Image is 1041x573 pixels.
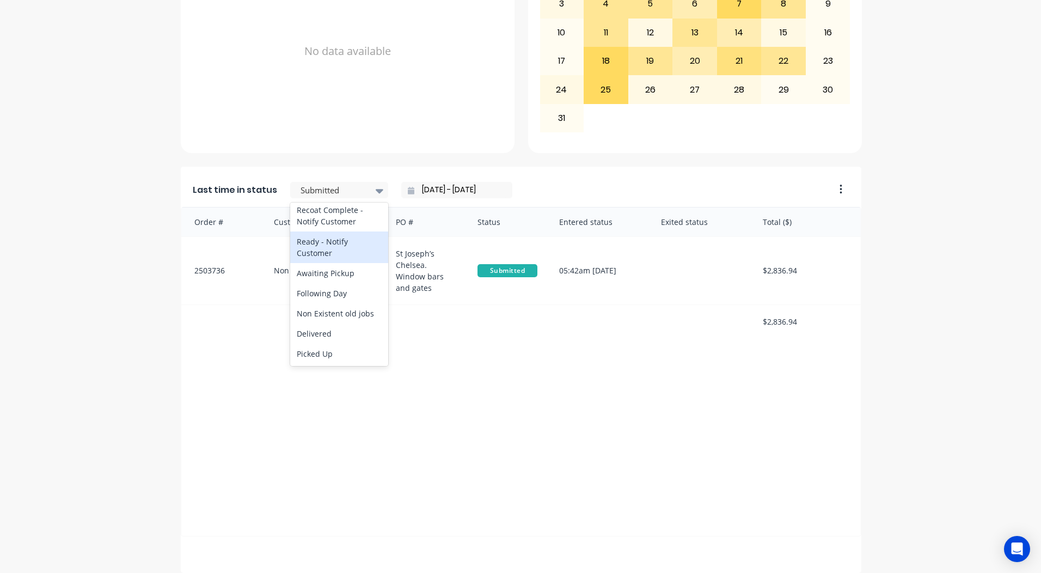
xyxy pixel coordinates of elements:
div: 11 [584,19,628,46]
div: 13 [673,19,717,46]
div: Ready - Notify Customer [290,231,388,263]
div: 2503736 [181,237,263,304]
div: 27 [673,76,717,103]
div: Non Existent old jobs [290,303,388,324]
div: Exited status [650,208,752,236]
div: Awaiting Pickup [290,263,388,283]
div: 10 [540,19,584,46]
div: Delivered [290,324,388,344]
div: 18 [584,47,628,75]
div: Total ($) [752,208,861,236]
div: 19 [629,47,672,75]
div: Non account customers [263,237,385,304]
div: St Joseph’s Chelsea. Window bars and gates [385,237,467,304]
div: Customer [263,208,385,236]
span: Submitted [477,264,537,277]
div: 25 [584,76,628,103]
div: Order # [181,208,263,236]
div: 16 [806,19,850,46]
div: 15 [762,19,805,46]
div: Following Day [290,283,388,303]
div: 31 [540,105,584,132]
div: Recoat Complete - Notify Customer [290,200,388,231]
div: Status [467,208,548,236]
div: $2,836.94 [752,305,861,338]
div: 23 [806,47,850,75]
div: 21 [718,47,761,75]
div: 20 [673,47,717,75]
input: Filter by date [414,182,508,198]
div: $2,836.94 [752,237,861,304]
div: 22 [762,47,805,75]
div: Picked Up [290,344,388,364]
div: 05:42am [DATE] [548,237,650,304]
div: PO # [385,208,467,236]
div: 24 [540,76,584,103]
div: 12 [629,19,672,46]
span: Last time in status [193,184,277,197]
div: 29 [762,76,805,103]
div: 30 [806,76,850,103]
div: 17 [540,47,584,75]
div: 26 [629,76,672,103]
div: Open Intercom Messenger [1004,536,1030,562]
div: 28 [718,76,761,103]
div: 14 [718,19,761,46]
div: Entered status [548,208,650,236]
